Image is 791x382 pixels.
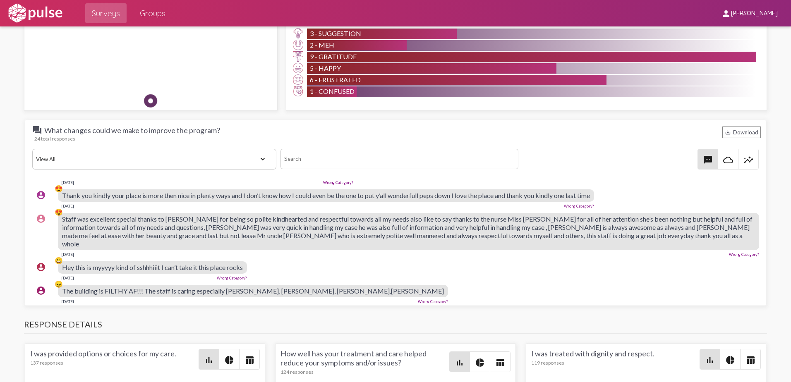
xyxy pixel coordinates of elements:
[531,360,700,366] div: 119 responses
[293,86,303,96] img: Confused
[293,28,303,38] img: Suggestion
[32,125,42,135] mat-icon: question_answer
[240,349,259,369] button: Table view
[323,180,353,185] a: Wrong Category?
[490,352,510,372] button: Table view
[703,155,713,165] mat-icon: textsms
[714,5,784,21] button: [PERSON_NAME]
[203,29,228,53] img: Happy
[293,63,303,73] img: Happy
[61,299,74,304] div: [DATE]
[450,352,470,372] button: Bar chart
[470,352,490,372] button: Pie style chart
[310,87,355,95] span: 1 - Confused
[293,40,303,50] img: Meh
[721,9,731,19] mat-icon: person
[30,360,199,366] div: 137 responses
[725,355,735,365] mat-icon: pie_chart
[36,190,46,200] mat-icon: account_circle
[55,256,63,265] div: 😀
[55,280,63,288] div: 😖
[85,3,127,23] a: Surveys
[61,203,74,208] div: [DATE]
[700,349,720,369] button: Bar chart
[722,127,761,138] div: Download
[62,215,753,248] span: Staff was excellent special thanks to [PERSON_NAME] for being so polite kindhearted and respectfu...
[61,275,74,280] div: [DATE]
[310,76,361,84] span: 6 - Frustrated
[204,355,214,365] mat-icon: bar_chart
[92,6,120,21] span: Surveys
[310,64,341,72] span: 5 - Happy
[140,6,165,21] span: Groups
[224,355,234,365] mat-icon: pie_chart
[418,299,448,304] a: Wrong Category?
[280,349,449,375] div: How well has your treatment and care helped reduce your symptoms and/or issues?
[310,53,357,60] span: 9 - Gratitude
[531,349,700,370] div: I was treated with dignity and respect.
[133,3,172,23] a: Groups
[495,358,505,368] mat-icon: table_chart
[280,149,518,169] input: Search
[217,276,247,280] a: Wrong Category?
[280,369,449,375] div: 124 responses
[219,349,239,369] button: Pie style chart
[741,349,760,369] button: Table view
[705,355,715,365] mat-icon: bar_chart
[310,29,361,37] span: 3 - Suggestion
[729,252,759,257] a: Wrong Category?
[36,214,46,224] mat-icon: account_circle
[244,355,254,365] mat-icon: table_chart
[62,263,243,271] span: Hey this is myyyyy kind of sshhhiiit I can’t take it this place rocks
[475,358,485,368] mat-icon: pie_chart
[743,155,753,165] mat-icon: insights
[723,155,733,165] mat-icon: cloud_queue
[55,208,63,216] div: 😍
[310,41,334,49] span: 2 - Meh
[293,51,303,62] img: Gratitude
[61,252,74,257] div: [DATE]
[61,180,74,185] div: [DATE]
[62,191,590,199] span: Thank you kindly your place is more then nice in plenty ways and I don’t know how I could even be...
[7,3,64,24] img: white-logo.svg
[32,125,220,135] span: What changes could we make to improve the program?
[199,349,219,369] button: Bar chart
[720,349,740,369] button: Pie style chart
[293,74,303,85] img: Frustrated
[36,286,46,296] mat-icon: account_circle
[731,10,778,17] span: [PERSON_NAME]
[24,319,767,334] h3: Response Details
[36,262,46,272] mat-icon: account_circle
[62,287,444,295] span: The building is FILTHY AF!!! The staff is caring especially [PERSON_NAME], [PERSON_NAME], [PERSON...
[34,136,761,142] div: 24 total responses
[30,349,199,370] div: I was provided options or choices for my care.
[745,355,755,365] mat-icon: table_chart
[55,184,63,193] div: 😍
[455,358,465,368] mat-icon: bar_chart
[564,204,594,208] a: Wrong Category?
[725,129,731,135] mat-icon: Download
